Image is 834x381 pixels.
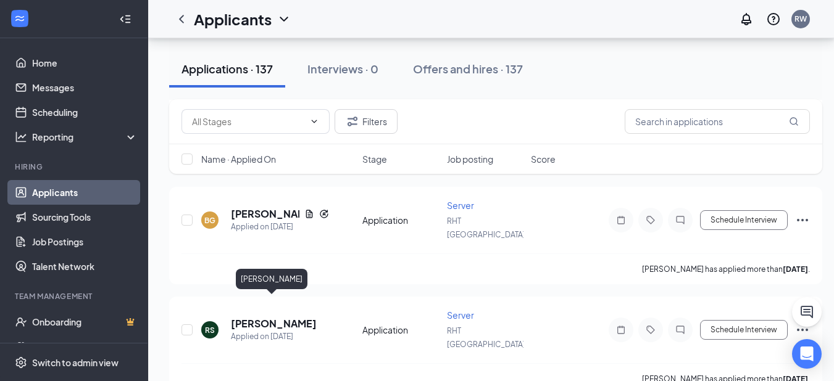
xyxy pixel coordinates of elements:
div: BG [204,215,215,226]
svg: Note [614,215,628,225]
button: Filter Filters [335,109,398,134]
button: Schedule Interview [700,320,788,340]
svg: Document [304,209,314,219]
h5: [PERSON_NAME] [231,207,299,221]
svg: ChatActive [799,305,814,319]
svg: Note [614,325,628,335]
div: Offers and hires · 137 [413,61,523,76]
svg: Collapse [119,13,131,25]
button: ChatActive [792,297,822,327]
svg: QuestionInfo [766,12,781,27]
svg: Notifications [739,12,754,27]
div: Hiring [15,162,135,172]
svg: ChatInactive [673,215,688,225]
svg: ChatInactive [673,325,688,335]
a: Scheduling [32,100,138,125]
div: Application [362,214,440,226]
svg: Settings [15,356,27,369]
div: Open Intercom Messenger [792,339,822,369]
span: Server [447,200,474,211]
div: [PERSON_NAME] [236,269,307,289]
svg: Filter [345,114,360,129]
a: Messages [32,75,138,100]
div: Applied on [DATE] [231,330,317,343]
div: RW [794,14,807,24]
svg: WorkstreamLogo [14,12,26,25]
svg: Reapply [319,209,329,219]
div: Switch to admin view [32,356,119,369]
a: TeamCrown [32,334,138,359]
a: Talent Network [32,254,138,279]
div: Applications · 137 [181,61,273,76]
svg: MagnifyingGlass [789,117,799,126]
a: Home [32,51,138,75]
a: Applicants [32,180,138,205]
input: Search in applications [625,109,810,134]
svg: Tag [643,215,658,225]
h1: Applicants [194,9,272,30]
span: Score [531,153,556,165]
svg: Tag [643,325,658,335]
span: Stage [362,153,387,165]
div: Interviews · 0 [307,61,378,76]
span: Job posting [447,153,493,165]
svg: Ellipses [795,322,810,337]
a: Job Postings [32,229,138,254]
input: All Stages [192,115,304,128]
span: RHT [GEOGRAPHIC_DATA] [447,216,525,239]
svg: ChevronDown [277,12,291,27]
span: RHT [GEOGRAPHIC_DATA] [447,326,525,349]
svg: ChevronLeft [174,12,189,27]
div: Applied on [DATE] [231,221,329,233]
b: [DATE] [783,264,808,274]
div: Team Management [15,291,135,301]
h5: [PERSON_NAME] [231,317,317,330]
svg: Ellipses [795,213,810,227]
span: Server [447,309,474,321]
span: Name · Applied On [201,153,276,165]
div: Reporting [32,131,138,143]
button: Schedule Interview [700,210,788,230]
a: OnboardingCrown [32,309,138,334]
svg: Analysis [15,131,27,143]
p: [PERSON_NAME] has applied more than . [642,264,810,274]
a: Sourcing Tools [32,205,138,229]
svg: ChevronDown [309,117,319,126]
div: Application [362,324,440,336]
div: RS [205,325,215,335]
